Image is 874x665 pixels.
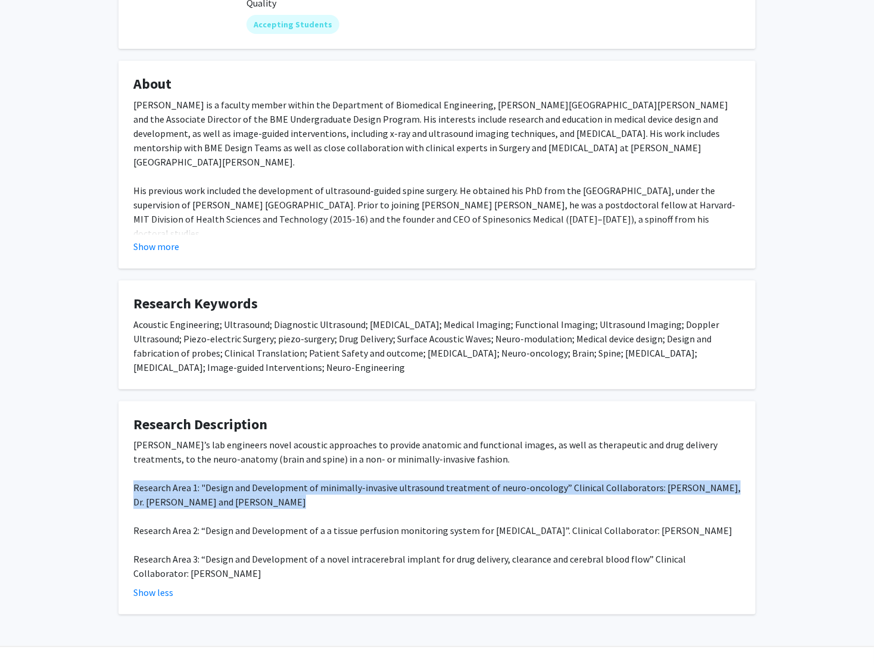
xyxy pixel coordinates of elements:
[133,295,741,313] h4: Research Keywords
[133,416,741,433] h4: Research Description
[133,438,741,580] div: [PERSON_NAME]’s lab engineers novel acoustic approaches to provide anatomic and functional images...
[246,15,339,34] mat-chip: Accepting Students
[133,317,741,374] div: Acoustic Engineering; Ultrasound; Diagnostic Ultrasound; [MEDICAL_DATA]; Medical Imaging; Functio...
[9,611,51,656] iframe: Chat
[133,239,179,254] button: Show more
[133,585,173,600] button: Show less
[133,98,741,398] div: [PERSON_NAME] is a faculty member within the Department of Biomedical Engineering, [PERSON_NAME][...
[133,76,741,93] h4: About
